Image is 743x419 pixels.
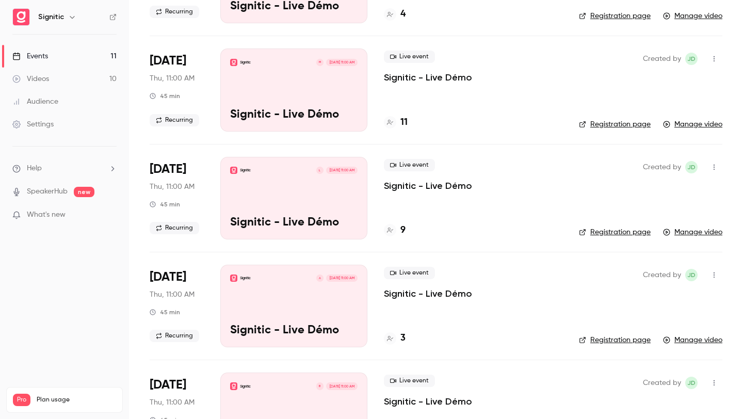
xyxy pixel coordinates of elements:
[643,161,681,173] span: Created by
[37,396,116,404] span: Plan usage
[663,119,722,130] a: Manage video
[150,182,195,192] span: Thu, 11:00 AM
[384,331,406,345] a: 3
[150,49,204,131] div: Sep 25 Thu, 11:00 AM (Europe/Paris)
[150,161,186,178] span: [DATE]
[240,60,251,65] p: Signitic
[579,335,651,345] a: Registration page
[12,163,117,174] li: help-dropdown-opener
[579,119,651,130] a: Registration page
[400,116,408,130] h4: 11
[150,200,180,208] div: 45 min
[687,269,696,281] span: JD
[150,265,204,347] div: Jul 17 Thu, 11:00 AM (Europe/Paris)
[230,324,358,337] p: Signitic - Live Démo
[220,157,367,239] a: Signitic - Live DémoSigniticL[DATE] 11:00 AMSignitic - Live Démo
[12,96,58,107] div: Audience
[316,58,324,67] div: M
[230,108,358,122] p: Signitic - Live Démo
[685,377,698,389] span: Joris Dulac
[685,269,698,281] span: Joris Dulac
[150,377,186,393] span: [DATE]
[12,119,54,130] div: Settings
[579,227,651,237] a: Registration page
[643,269,681,281] span: Created by
[230,167,237,174] img: Signitic - Live Démo
[384,375,435,387] span: Live event
[240,384,251,389] p: Signitic
[27,209,66,220] span: What's new
[400,331,406,345] h4: 3
[326,59,357,66] span: [DATE] 11:00 AM
[12,74,49,84] div: Videos
[643,377,681,389] span: Created by
[384,7,406,21] a: 4
[38,12,64,22] h6: Signitic
[150,157,204,239] div: Sep 4 Thu, 11:00 AM (Europe/Paris)
[687,53,696,65] span: JD
[384,223,406,237] a: 9
[663,335,722,345] a: Manage video
[687,161,696,173] span: JD
[384,71,472,84] a: Signitic - Live Démo
[150,222,199,234] span: Recurring
[230,275,237,282] img: Signitic - Live Démo
[150,330,199,342] span: Recurring
[230,216,358,230] p: Signitic - Live Démo
[230,382,237,390] img: Signitic - Live Démo
[240,276,251,281] p: Signitic
[316,166,324,174] div: L
[150,73,195,84] span: Thu, 11:00 AM
[316,274,324,282] div: A
[74,187,94,197] span: new
[150,53,186,69] span: [DATE]
[643,53,681,65] span: Created by
[384,395,472,408] a: Signitic - Live Démo
[400,7,406,21] h4: 4
[685,53,698,65] span: Joris Dulac
[316,382,324,390] div: B
[220,49,367,131] a: Signitic - Live DémoSigniticM[DATE] 11:00 AMSignitic - Live Démo
[230,59,237,66] img: Signitic - Live Démo
[687,377,696,389] span: JD
[384,180,472,192] a: Signitic - Live Démo
[384,159,435,171] span: Live event
[150,308,180,316] div: 45 min
[384,267,435,279] span: Live event
[579,11,651,21] a: Registration page
[150,114,199,126] span: Recurring
[326,275,357,282] span: [DATE] 11:00 AM
[240,168,251,173] p: Signitic
[663,11,722,21] a: Manage video
[150,269,186,285] span: [DATE]
[13,9,29,25] img: Signitic
[326,382,357,390] span: [DATE] 11:00 AM
[663,227,722,237] a: Manage video
[384,51,435,63] span: Live event
[685,161,698,173] span: Joris Dulac
[384,116,408,130] a: 11
[326,167,357,174] span: [DATE] 11:00 AM
[13,394,30,406] span: Pro
[150,92,180,100] div: 45 min
[384,287,472,300] a: Signitic - Live Démo
[150,397,195,408] span: Thu, 11:00 AM
[220,265,367,347] a: Signitic - Live DémoSigniticA[DATE] 11:00 AMSignitic - Live Démo
[400,223,406,237] h4: 9
[150,289,195,300] span: Thu, 11:00 AM
[150,6,199,18] span: Recurring
[12,51,48,61] div: Events
[27,186,68,197] a: SpeakerHub
[27,163,42,174] span: Help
